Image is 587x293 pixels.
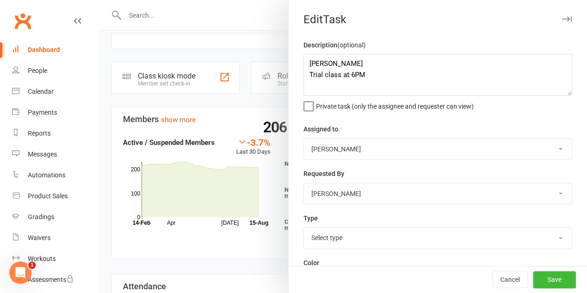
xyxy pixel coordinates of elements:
[9,261,32,284] iframe: Intercom live chat
[303,213,318,223] label: Type
[28,171,65,179] div: Automations
[337,41,366,49] small: (optional)
[28,150,57,158] div: Messages
[28,130,51,137] div: Reports
[12,248,98,269] a: Workouts
[12,207,98,228] a: Gradings
[11,9,34,33] a: Clubworx
[28,276,74,283] div: Assessments
[492,272,528,288] button: Cancel
[12,144,98,165] a: Messages
[28,46,60,53] div: Dashboard
[533,272,576,288] button: Save
[12,186,98,207] a: Product Sales
[12,123,98,144] a: Reports
[303,169,344,179] label: Requested By
[12,60,98,81] a: People
[28,109,57,116] div: Payments
[12,81,98,102] a: Calendar
[303,258,319,268] label: Color
[289,13,587,26] div: Edit Task
[28,255,56,262] div: Workouts
[28,261,36,269] span: 1
[28,234,51,241] div: Waivers
[12,269,98,290] a: Assessments
[12,165,98,186] a: Automations
[28,67,47,74] div: People
[303,124,338,134] label: Assigned to
[28,213,54,221] div: Gradings
[12,228,98,248] a: Waivers
[28,192,68,200] div: Product Sales
[303,40,366,50] label: Description
[12,102,98,123] a: Payments
[28,88,54,95] div: Calendar
[12,39,98,60] a: Dashboard
[316,99,474,110] span: Private task (only the assignee and requester can view)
